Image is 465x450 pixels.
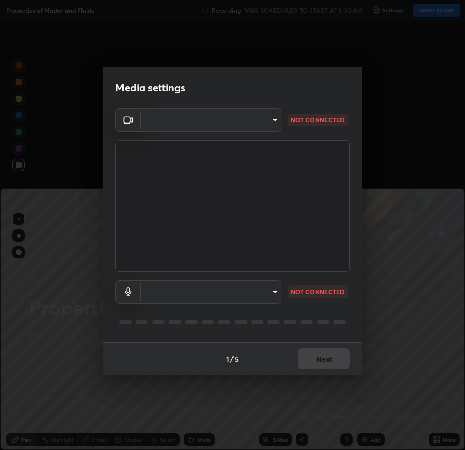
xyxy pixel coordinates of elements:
h4: / [230,353,234,364]
h4: 1 [226,353,229,364]
div: ​ [141,280,281,304]
div: ​ [141,108,281,132]
p: NOT CONNECTED [291,287,345,296]
p: NOT CONNECTED [291,115,345,125]
h2: Media settings [115,81,185,94]
h4: 5 [235,353,239,364]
